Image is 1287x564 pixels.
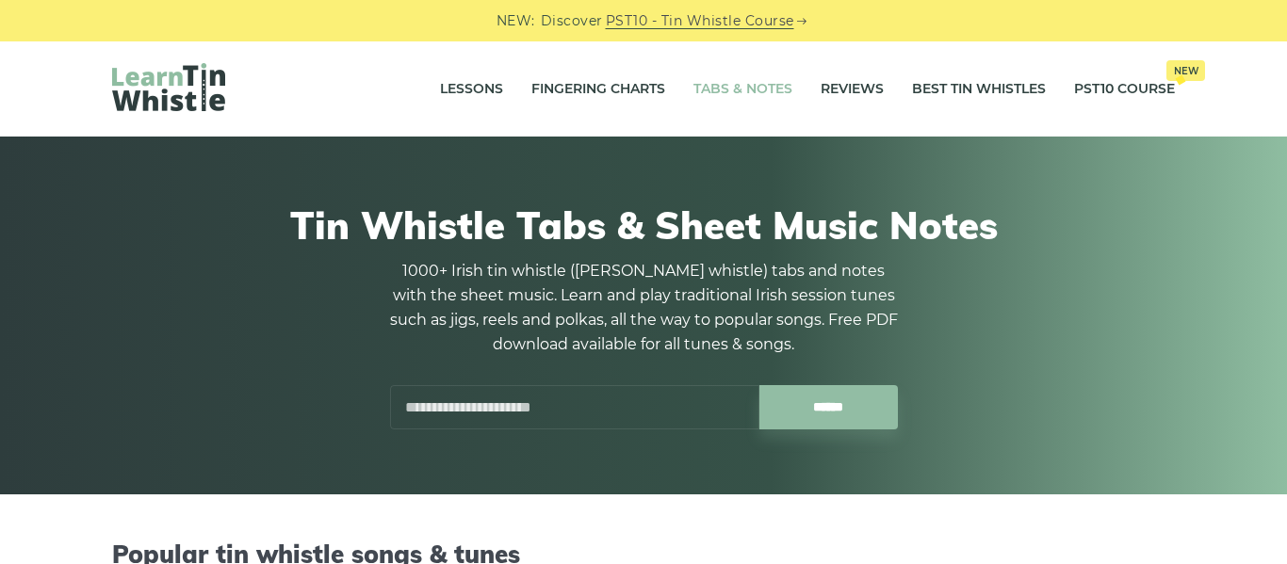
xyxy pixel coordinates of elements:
[389,259,898,357] p: 1000+ Irish tin whistle ([PERSON_NAME] whistle) tabs and notes with the sheet music. Learn and pl...
[912,66,1046,113] a: Best Tin Whistles
[1074,66,1175,113] a: PST10 CourseNew
[112,63,225,111] img: LearnTinWhistle.com
[531,66,665,113] a: Fingering Charts
[112,202,1175,248] h1: Tin Whistle Tabs & Sheet Music Notes
[821,66,884,113] a: Reviews
[440,66,503,113] a: Lessons
[693,66,792,113] a: Tabs & Notes
[1166,60,1205,81] span: New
